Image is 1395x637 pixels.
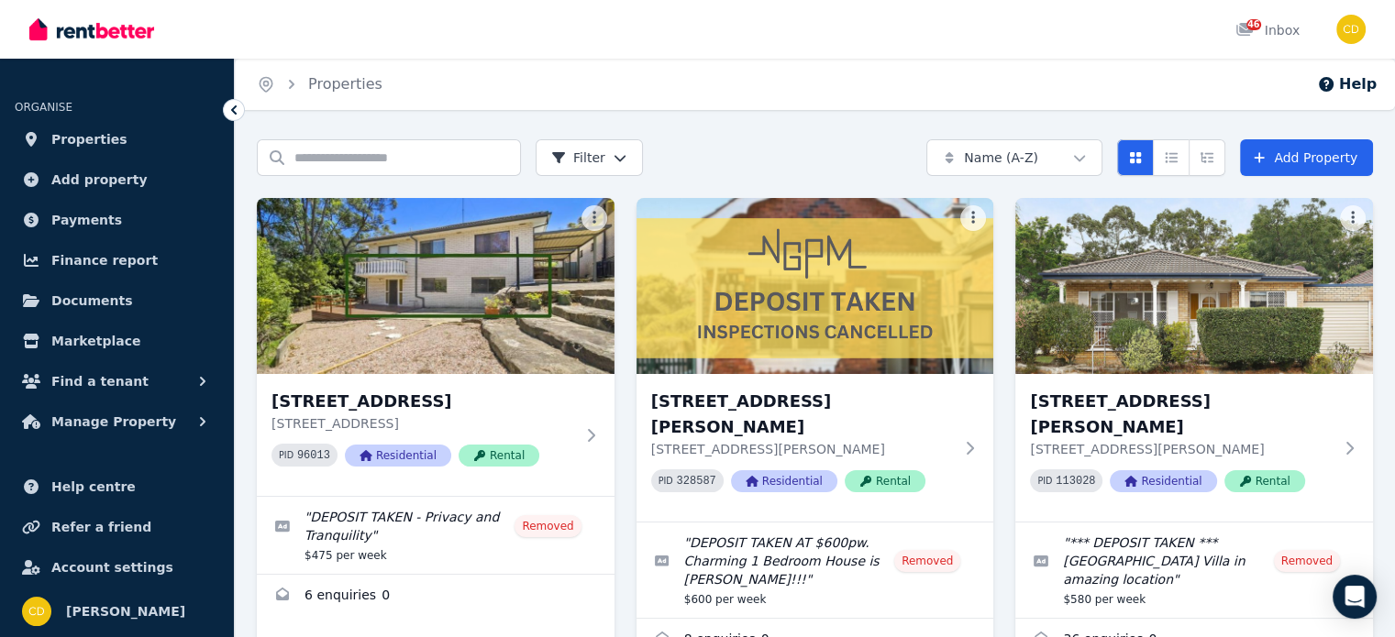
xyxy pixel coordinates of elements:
[1336,15,1366,44] img: Chris Dimitropoulos
[651,389,954,440] h3: [STREET_ADDRESS][PERSON_NAME]
[51,290,133,312] span: Documents
[51,516,151,538] span: Refer a friend
[51,209,122,231] span: Payments
[581,205,607,231] button: More options
[1015,522,1373,618] a: Edit listing: *** DEPOSIT TAKEN *** Unique Bayside Villa in amazing location
[279,450,293,460] small: PID
[15,549,219,586] a: Account settings
[15,403,219,440] button: Manage Property
[731,470,837,492] span: Residential
[1153,139,1190,176] button: Compact list view
[1240,139,1373,176] a: Add Property
[1235,21,1300,39] div: Inbox
[271,389,574,414] h3: [STREET_ADDRESS]
[1030,440,1333,458] p: [STREET_ADDRESS][PERSON_NAME]
[51,128,127,150] span: Properties
[1056,475,1095,488] code: 113028
[1117,139,1154,176] button: Card view
[297,449,330,462] code: 96013
[1037,476,1052,486] small: PID
[459,445,539,467] span: Rental
[15,468,219,505] a: Help centre
[308,75,382,93] a: Properties
[51,249,158,271] span: Finance report
[926,139,1102,176] button: Name (A-Z)
[257,575,614,619] a: Enquiries for 1/1A Neptune Street, Padstow
[15,101,72,114] span: ORGANISE
[15,242,219,279] a: Finance report
[1189,139,1225,176] button: Expanded list view
[51,411,176,433] span: Manage Property
[15,121,219,158] a: Properties
[651,440,954,458] p: [STREET_ADDRESS][PERSON_NAME]
[1224,470,1305,492] span: Rental
[345,445,451,467] span: Residential
[15,323,219,359] a: Marketplace
[51,169,148,191] span: Add property
[51,330,140,352] span: Marketplace
[637,198,994,522] a: 1/2 Eric Street, Lilyfield[STREET_ADDRESS][PERSON_NAME][STREET_ADDRESS][PERSON_NAME]PID 328587Res...
[15,509,219,545] a: Refer a friend
[22,597,51,626] img: Chris Dimitropoulos
[257,198,614,374] img: 1/1A Neptune Street, Padstow
[1015,198,1373,374] img: 1/5 Kings Road, Brighton-Le-Sands
[271,414,574,433] p: [STREET_ADDRESS]
[51,556,173,578] span: Account settings
[1110,470,1216,492] span: Residential
[637,198,994,374] img: 1/2 Eric Street, Lilyfield
[235,59,404,110] nav: Breadcrumb
[1030,389,1333,440] h3: [STREET_ADDRESS][PERSON_NAME]
[15,363,219,400] button: Find a tenant
[15,282,219,319] a: Documents
[1117,139,1225,176] div: View options
[15,202,219,238] a: Payments
[15,161,219,198] a: Add property
[257,198,614,496] a: 1/1A Neptune Street, Padstow[STREET_ADDRESS][STREET_ADDRESS]PID 96013ResidentialRental
[637,522,994,618] a: Edit listing: DEPOSIT TAKEN AT $600pw. Charming 1 Bedroom House is Lilyfield!!!
[1340,205,1366,231] button: More options
[51,370,149,392] span: Find a tenant
[960,205,986,231] button: More options
[551,148,605,167] span: Filter
[257,497,614,574] a: Edit listing: DEPOSIT TAKEN - Privacy and Tranquility
[536,139,643,176] button: Filter
[677,475,716,488] code: 328587
[1015,198,1373,522] a: 1/5 Kings Road, Brighton-Le-Sands[STREET_ADDRESS][PERSON_NAME][STREET_ADDRESS][PERSON_NAME]PID 11...
[964,148,1038,167] span: Name (A-Z)
[1317,73,1377,95] button: Help
[66,600,185,622] span: [PERSON_NAME]
[1333,575,1377,619] div: Open Intercom Messenger
[29,16,154,43] img: RentBetter
[845,470,925,492] span: Rental
[51,476,136,498] span: Help centre
[1246,19,1261,30] span: 46
[659,476,673,486] small: PID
